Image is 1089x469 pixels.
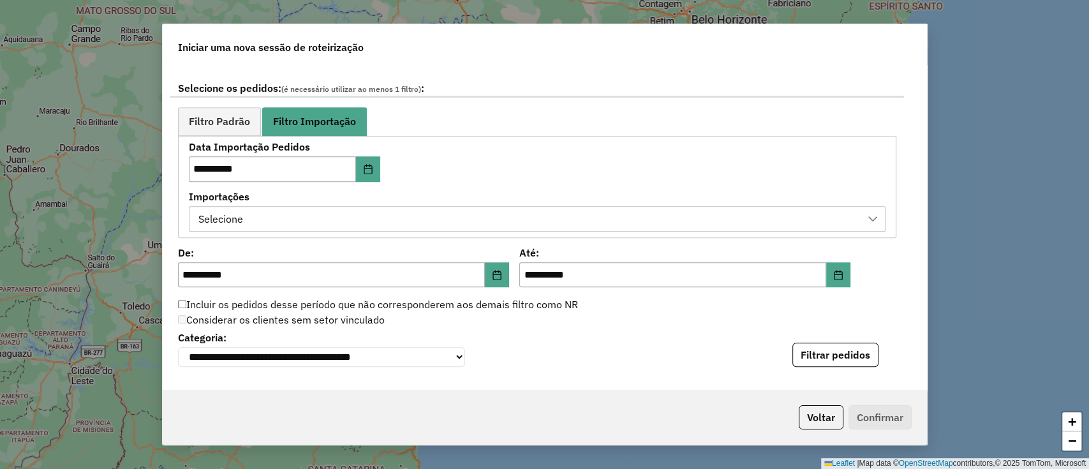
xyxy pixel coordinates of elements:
label: Até: [519,245,850,260]
label: Categoria: [178,330,465,345]
div: Map data © contributors,© 2025 TomTom, Microsoft [821,458,1089,469]
button: Choose Date [485,262,509,288]
label: Resumo [178,387,912,404]
span: Filtro Importação [273,116,356,126]
div: Selecione [195,207,248,231]
button: Choose Date [826,262,850,288]
label: Selecione os pedidos: : [170,80,904,98]
span: − [1068,433,1076,449]
span: | [857,459,859,468]
span: Iniciar uma nova sessão de roteirização [178,40,364,55]
a: Zoom in [1062,412,1081,431]
label: Importações [189,189,885,204]
a: Zoom out [1062,431,1081,450]
a: OpenStreetMap [899,459,953,468]
input: Considerar os clientes sem setor vinculado [178,315,186,324]
input: Incluir os pedidos desse período que não corresponderem aos demais filtro como NR [178,300,186,308]
a: Leaflet [824,459,855,468]
span: (é necessário utilizar ao menos 1 filtro) [281,84,421,94]
label: Considerar os clientes sem setor vinculado [178,312,385,327]
span: + [1068,413,1076,429]
button: Filtrar pedidos [792,343,878,367]
label: Incluir os pedidos desse período que não corresponderem aos demais filtro como NR [178,297,578,312]
button: Choose Date [356,156,380,182]
label: De: [178,245,509,260]
button: Voltar [799,405,843,429]
label: Data Importação Pedidos [189,139,479,154]
span: Filtro Padrão [189,116,250,126]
